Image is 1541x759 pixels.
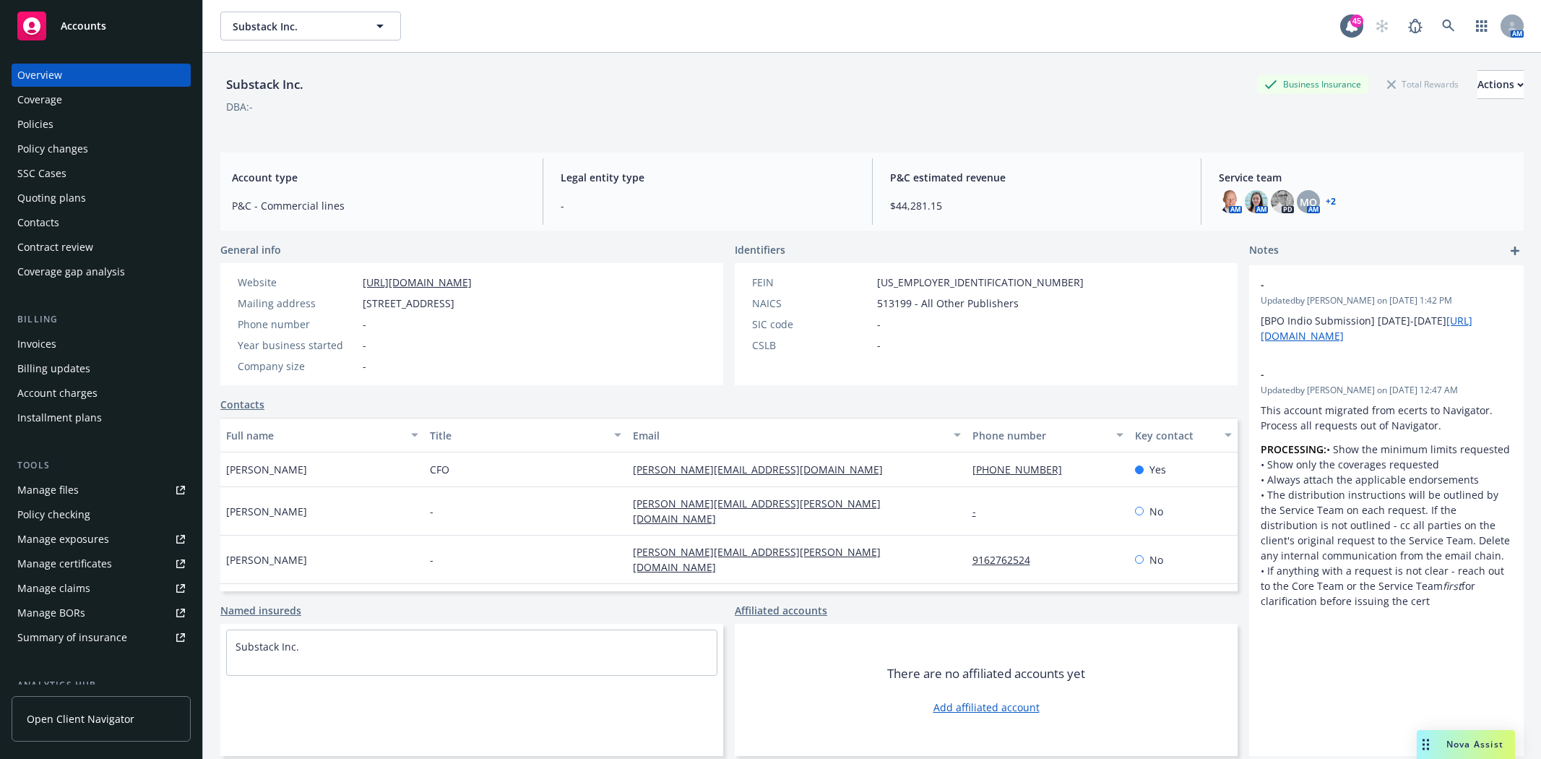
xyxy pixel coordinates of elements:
span: - [877,317,881,332]
div: Account charges [17,382,98,405]
div: -Updatedby [PERSON_NAME] on [DATE] 1:42 PM[BPO Indio Submission] [DATE]-[DATE][URL][DOMAIN_NAME] [1249,265,1524,355]
span: - [1261,277,1475,292]
div: Coverage [17,88,62,111]
p: • Show the minimum limits requested • Show only the coverages requested • Always attach the appli... [1261,442,1512,609]
div: Billing [12,312,191,327]
a: Installment plans [12,406,191,429]
button: Phone number [967,418,1129,453]
div: Policy changes [17,137,88,160]
span: [PERSON_NAME] [226,552,307,567]
a: Named insureds [220,603,301,618]
a: Manage BORs [12,601,191,625]
span: [PERSON_NAME] [226,504,307,519]
strong: PROCESSING: [1261,442,1326,456]
span: [PERSON_NAME] [226,462,307,477]
a: Coverage [12,88,191,111]
span: There are no affiliated accounts yet [887,665,1085,682]
span: $44,281.15 [890,198,1183,213]
div: Policies [17,113,53,136]
div: Key contact [1135,428,1216,443]
img: photo [1219,190,1242,213]
img: photo [1271,190,1294,213]
div: -Updatedby [PERSON_NAME] on [DATE] 12:47 AMThis account migrated from ecerts to Navigator. Proces... [1249,355,1524,620]
div: Analytics hub [12,678,191,692]
div: SSC Cases [17,162,66,185]
a: Report a Bug [1401,12,1430,40]
a: Summary of insurance [12,626,191,649]
span: - [1261,366,1475,382]
span: P&C estimated revenue [890,170,1183,185]
em: first [1443,579,1462,593]
span: - [877,338,881,353]
div: Company size [238,359,357,374]
div: CSLB [752,338,871,353]
a: Substack Inc. [236,640,299,653]
div: Title [430,428,606,443]
a: Affiliated accounts [735,603,827,618]
div: NAICS [752,296,871,311]
a: [URL][DOMAIN_NAME] [363,275,472,289]
div: Summary of insurance [17,626,127,649]
div: Coverage gap analysis [17,260,125,283]
span: Service team [1219,170,1512,185]
div: Installment plans [17,406,102,429]
span: [STREET_ADDRESS] [363,296,454,311]
a: Account charges [12,382,191,405]
div: Manage exposures [17,528,109,551]
span: Identifiers [735,242,785,257]
span: Open Client Navigator [27,711,134,726]
div: Drag to move [1417,730,1435,759]
button: Substack Inc. [220,12,401,40]
div: Website [238,275,357,290]
a: add [1506,242,1524,260]
span: Nova Assist [1446,738,1503,750]
div: Overview [17,64,62,87]
div: Manage claims [17,577,90,600]
div: Year business started [238,338,357,353]
button: Full name [220,418,424,453]
div: Invoices [17,333,56,356]
span: Legal entity type [561,170,854,185]
span: General info [220,242,281,257]
div: 45 [1350,14,1363,27]
a: 9162762524 [972,553,1042,567]
div: Email [633,428,944,443]
a: Overview [12,64,191,87]
span: [US_EMPLOYER_IDENTIFICATION_NUMBER] [877,275,1084,290]
span: - [430,552,433,567]
div: FEIN [752,275,871,290]
a: Add affiliated account [933,700,1040,715]
span: Updated by [PERSON_NAME] on [DATE] 1:42 PM [1261,294,1512,307]
a: Quoting plans [12,186,191,210]
div: Business Insurance [1257,75,1368,93]
button: Title [424,418,628,453]
a: Policy checking [12,503,191,526]
a: [PERSON_NAME][EMAIL_ADDRESS][DOMAIN_NAME] [633,463,894,476]
span: Notes [1249,242,1279,260]
a: Invoices [12,333,191,356]
div: Manage BORs [17,601,85,625]
a: [PERSON_NAME][EMAIL_ADDRESS][PERSON_NAME][DOMAIN_NAME] [633,545,881,574]
span: MQ [1300,194,1317,210]
span: - [363,338,366,353]
span: No [1149,504,1163,519]
a: Start snowing [1368,12,1397,40]
div: Manage files [17,479,79,502]
div: Billing updates [17,357,90,380]
a: Search [1434,12,1463,40]
div: Phone number [238,317,357,332]
div: Total Rewards [1380,75,1466,93]
span: - [363,317,366,332]
div: Phone number [972,428,1108,443]
button: Key contact [1129,418,1238,453]
a: Policy changes [12,137,191,160]
a: Manage claims [12,577,191,600]
a: [PERSON_NAME][EMAIL_ADDRESS][PERSON_NAME][DOMAIN_NAME] [633,497,881,526]
button: Nova Assist [1417,730,1515,759]
a: Coverage gap analysis [12,260,191,283]
p: [BPO Indio Submission] [DATE]-[DATE] [1261,313,1512,343]
div: Actions [1477,71,1524,98]
div: Manage certificates [17,552,112,575]
a: Billing updates [12,357,191,380]
a: Contacts [12,211,191,234]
